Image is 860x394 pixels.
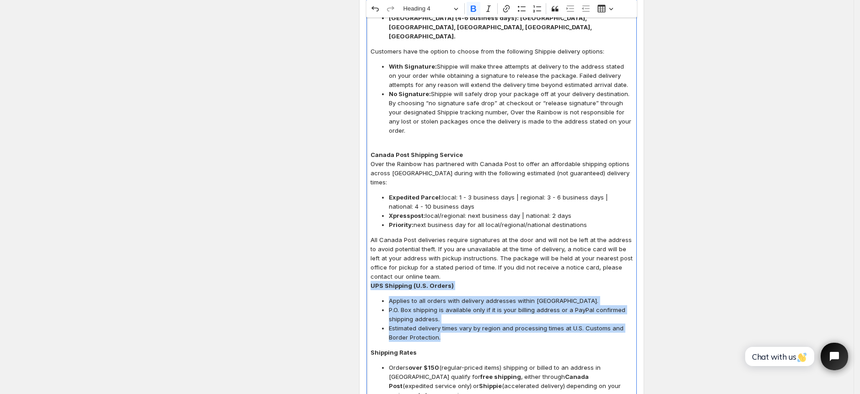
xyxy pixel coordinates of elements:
iframe: Tidio Chat [735,335,856,378]
strong: With Signature: [389,63,437,70]
span: P.O. Box shipping is available only if it is your billing address or a PayPal confirmed shipping ... [389,305,633,324]
span: Applies to all orders with delivery addresses within [GEOGRAPHIC_DATA]. [389,296,633,305]
strong: Shipping Rates [371,349,417,356]
span: Shippie will safely drop your package off at your delivery destination. By choosing “no signature... [389,89,633,135]
span: Shippie will make three attempts at delivery to the address stated on your order while obtaining ... [389,62,633,89]
strong: free shipping [480,373,521,380]
strong: No Signature: [389,90,431,97]
strong: Expedited Parcel: [389,194,442,201]
span: Estimated delivery times vary by region and processing times at U.S. Customs and Border Protection. [389,324,633,342]
p: Over the Rainbow has partnered with Canada Post to offer an affordable shipping options across [G... [371,159,633,187]
span: Heading 4 [403,3,451,14]
span: local/regional: next business day | national: 2 days [389,211,633,220]
strong: over $150 [408,364,439,371]
strong: Shippie [479,382,502,389]
strong: [GEOGRAPHIC_DATA] (4-6 business days): [GEOGRAPHIC_DATA], [GEOGRAPHIC_DATA], [GEOGRAPHIC_DATA], [... [389,14,592,40]
strong: Canada Post Shipping Service [371,151,463,158]
strong: Xpresspost: [389,212,425,219]
strong: Priority: [389,221,414,228]
p: Customers have the option to choose from the following Shippie delivery options: [371,47,633,56]
span: next business day for all local/regional/national destinations [389,220,633,229]
p: All Canada Post deliveries require signatures at the door and will not be left at the address to ... [371,235,633,281]
button: Heading 4, Heading [399,2,462,16]
span: local: 1 - 3 business days | regional: 3 - 6 business days | national: 4 - 10 business days [389,193,633,211]
strong: UPS Shipping (U.S. Orders) [371,282,454,289]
